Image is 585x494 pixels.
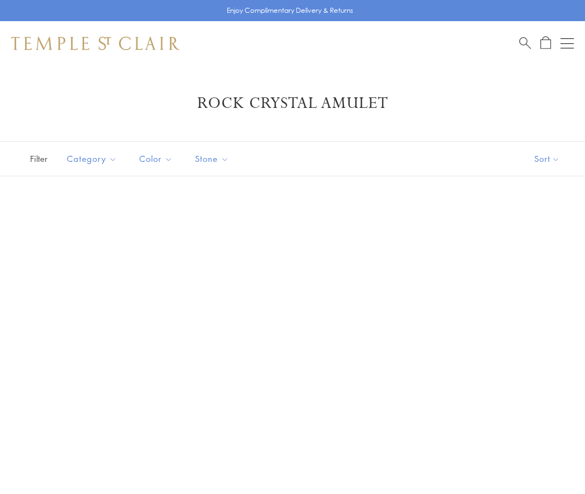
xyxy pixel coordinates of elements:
[227,5,353,16] p: Enjoy Complimentary Delivery & Returns
[28,93,557,113] h1: Rock Crystal Amulet
[540,36,551,50] a: Open Shopping Bag
[187,146,237,171] button: Stone
[509,142,585,176] button: Show sort by
[58,146,125,171] button: Category
[134,152,181,166] span: Color
[131,146,181,171] button: Color
[61,152,125,166] span: Category
[560,37,574,50] button: Open navigation
[189,152,237,166] span: Stone
[11,37,179,50] img: Temple St. Clair
[519,36,531,50] a: Search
